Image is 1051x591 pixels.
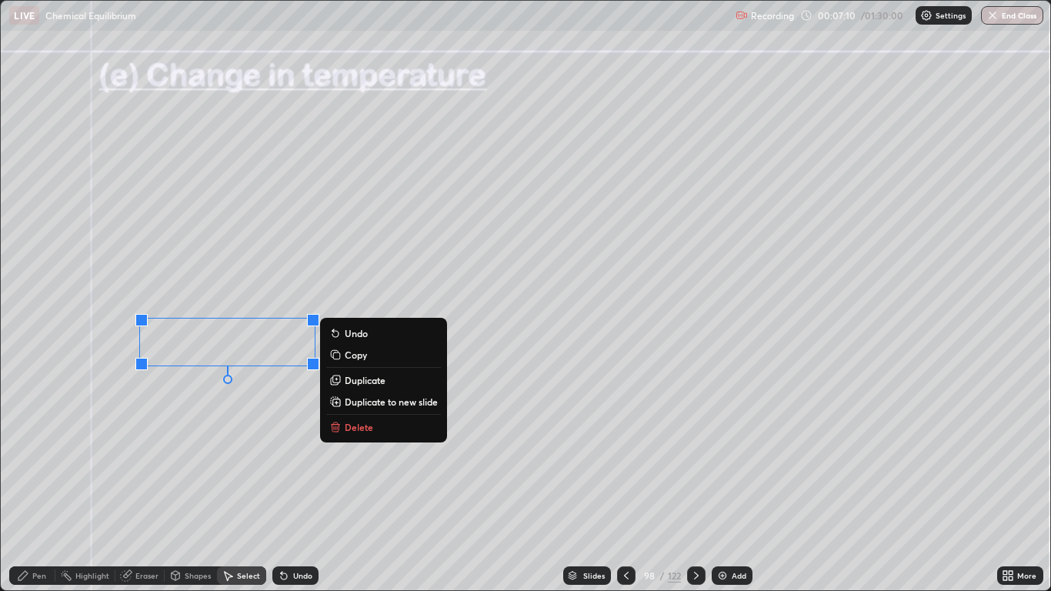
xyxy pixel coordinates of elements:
[936,12,966,19] p: Settings
[326,346,441,364] button: Copy
[45,9,136,22] p: Chemical Equilibrium
[716,569,729,582] img: add-slide-button
[32,572,46,579] div: Pen
[668,569,681,583] div: 122
[293,572,312,579] div: Undo
[345,421,373,433] p: Delete
[345,374,385,386] p: Duplicate
[642,571,657,580] div: 98
[986,9,999,22] img: end-class-cross
[660,571,665,580] div: /
[345,327,368,339] p: Undo
[751,10,794,22] p: Recording
[345,396,438,408] p: Duplicate to new slide
[736,9,748,22] img: recording.375f2c34.svg
[345,349,367,361] p: Copy
[732,572,746,579] div: Add
[185,572,211,579] div: Shapes
[326,418,441,436] button: Delete
[981,6,1043,25] button: End Class
[326,371,441,389] button: Duplicate
[75,572,109,579] div: Highlight
[237,572,260,579] div: Select
[326,392,441,411] button: Duplicate to new slide
[583,572,605,579] div: Slides
[920,9,933,22] img: class-settings-icons
[1017,572,1036,579] div: More
[14,9,35,22] p: LIVE
[135,572,158,579] div: Eraser
[326,324,441,342] button: Undo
